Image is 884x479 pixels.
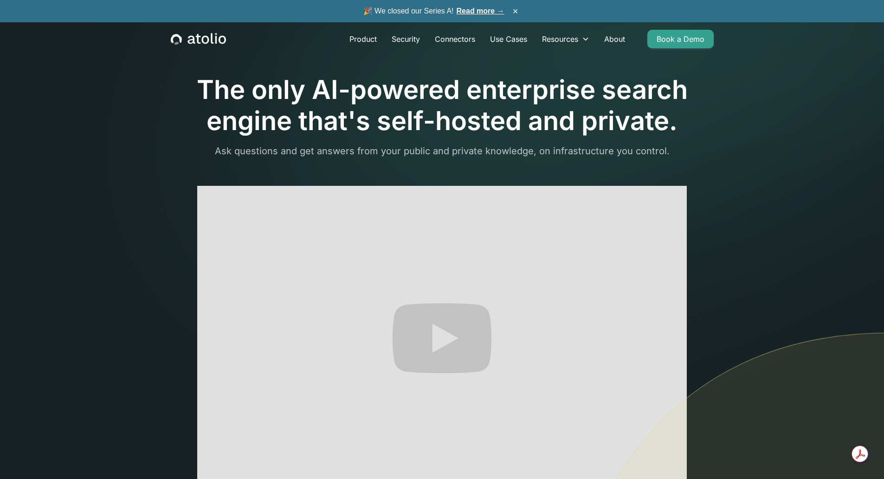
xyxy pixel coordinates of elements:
[535,30,597,48] div: Resources
[597,30,632,48] a: About
[384,30,427,48] a: Security
[427,30,483,48] a: Connectors
[483,30,535,48] a: Use Cases
[171,74,714,137] h1: The only AI-powered enterprise search engine that's self-hosted and private.
[542,33,578,45] div: Resources
[171,144,714,158] p: Ask questions and get answers from your public and private knowledge, on infrastructure you control.
[171,33,226,45] a: home
[363,6,504,17] span: 🎉 We closed our Series A!
[510,6,521,16] button: ×
[342,30,384,48] a: Product
[457,7,504,15] a: Read more →
[647,30,714,48] a: Book a Demo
